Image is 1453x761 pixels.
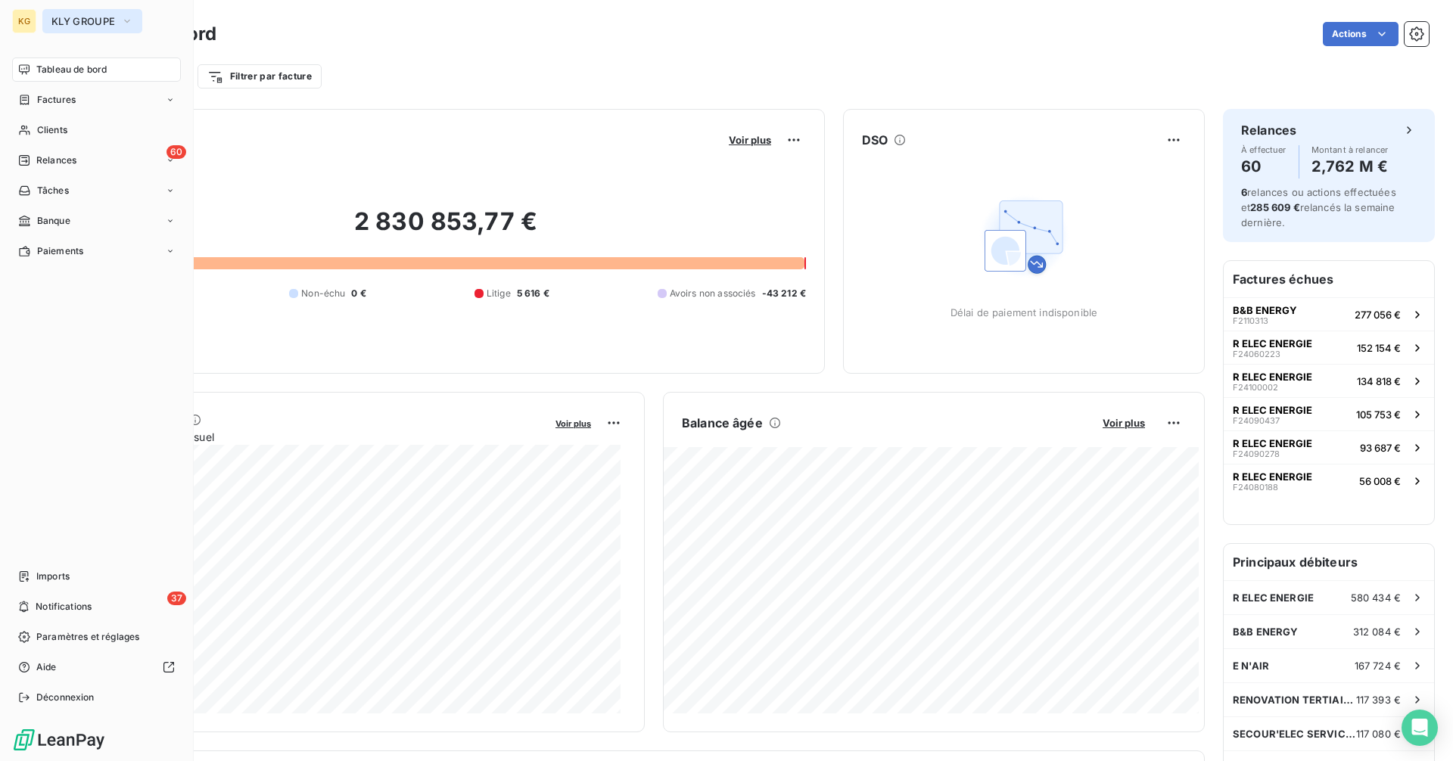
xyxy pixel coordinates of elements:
[1311,145,1389,154] span: Montant à relancer
[86,207,806,252] h2: 2 830 853,77 €
[1233,471,1312,483] span: R ELEC ENERGIE
[551,416,596,430] button: Voir plus
[762,287,806,300] span: -43 212 €
[1356,408,1401,421] span: 105 753 €
[1224,464,1434,497] button: R ELEC ENERGIEF2408018856 008 €
[1224,364,1434,397] button: R ELEC ENERGIEF24100002134 818 €
[1233,437,1312,449] span: R ELEC ENERGIE
[166,145,186,159] span: 60
[36,63,107,76] span: Tableau de bord
[862,131,888,149] h6: DSO
[1233,349,1280,359] span: F24060223
[1233,404,1312,416] span: R ELEC ENERGIE
[1311,154,1389,179] h4: 2,762 M €
[729,134,771,146] span: Voir plus
[37,244,83,258] span: Paiements
[1360,442,1401,454] span: 93 687 €
[51,15,115,27] span: KLY GROUPE
[951,306,1098,318] span: Délai de paiement indisponible
[1357,342,1401,354] span: 152 154 €
[351,287,366,300] span: 0 €
[1355,309,1401,321] span: 277 056 €
[301,287,345,300] span: Non-échu
[1250,201,1299,213] span: 285 609 €
[1233,728,1356,740] span: SECOUR'ELEC SERVICES
[1233,449,1280,458] span: F24090278
[37,93,76,107] span: Factures
[1103,417,1145,429] span: Voir plus
[1233,371,1312,383] span: R ELEC ENERGIE
[1233,337,1312,349] span: R ELEC ENERGIE
[1224,430,1434,464] button: R ELEC ENERGIEF2409027893 687 €
[1233,660,1269,672] span: E N'AIR
[517,287,549,300] span: 5 616 €
[1098,416,1150,430] button: Voir plus
[1224,544,1434,580] h6: Principaux débiteurs
[682,414,763,432] h6: Balance âgée
[1233,304,1297,316] span: B&B ENERGY
[1224,297,1434,331] button: B&B ENERGYF2110313277 056 €
[1353,626,1401,638] span: 312 084 €
[555,418,591,429] span: Voir plus
[1233,626,1299,638] span: B&B ENERGY
[1241,145,1287,154] span: À effectuer
[37,123,67,137] span: Clients
[12,655,181,679] a: Aide
[12,728,106,752] img: Logo LeanPay
[1357,375,1401,387] span: 134 818 €
[724,133,776,147] button: Voir plus
[1233,316,1268,325] span: F2110313
[487,287,511,300] span: Litige
[1233,694,1356,706] span: RENOVATION TERTIAIRE SERVICE
[1402,710,1438,746] div: Open Intercom Messenger
[670,287,756,300] span: Avoirs non associés
[1241,186,1247,198] span: 6
[1356,694,1401,706] span: 117 393 €
[36,154,76,167] span: Relances
[12,9,36,33] div: KG
[198,64,322,89] button: Filtrer par facture
[1241,121,1296,139] h6: Relances
[36,630,139,644] span: Paramètres et réglages
[36,691,95,704] span: Déconnexion
[1233,383,1278,392] span: F24100002
[1224,261,1434,297] h6: Factures échues
[37,184,69,197] span: Tâches
[1323,22,1399,46] button: Actions
[37,214,70,228] span: Banque
[1233,416,1280,425] span: F24090437
[1355,660,1401,672] span: 167 724 €
[1241,154,1287,179] h4: 60
[36,600,92,613] span: Notifications
[1224,397,1434,430] button: R ELEC ENERGIEF24090437105 753 €
[1241,186,1396,228] span: relances ou actions effectuées et relancés la semaine dernière.
[36,570,70,583] span: Imports
[36,660,57,674] span: Aide
[1233,592,1314,604] span: R ELEC ENERGIE
[1224,331,1434,364] button: R ELEC ENERGIEF24060223152 154 €
[86,429,545,445] span: Chiffre d'affaires mensuel
[1356,728,1401,740] span: 117 080 €
[1233,483,1278,492] span: F24080188
[1351,592,1401,604] span: 580 434 €
[167,592,186,605] span: 37
[1359,475,1401,487] span: 56 008 €
[975,188,1072,285] img: Empty state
